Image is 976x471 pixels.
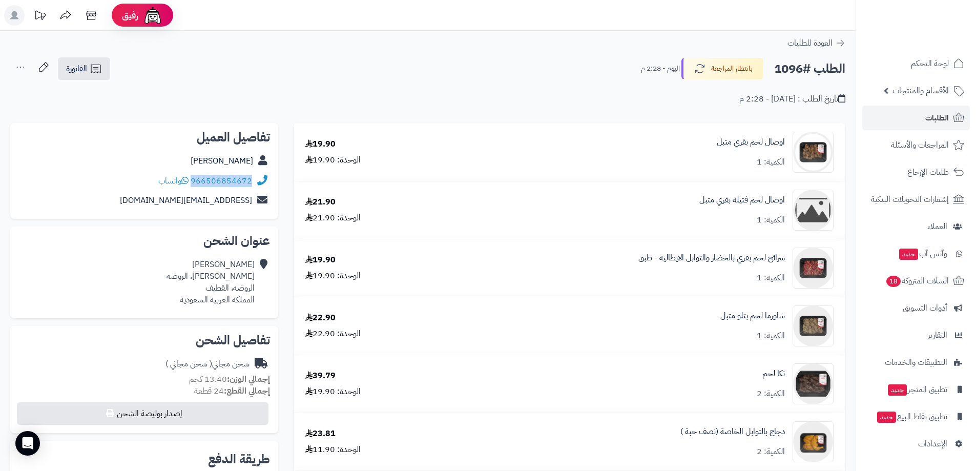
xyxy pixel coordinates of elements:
div: 39.79 [305,370,336,382]
span: الإعدادات [918,437,947,451]
a: أدوات التسويق [862,296,970,320]
h2: عنوان الشحن [18,235,270,247]
span: جديد [888,384,907,396]
img: 552_686656fc24596_ad369272-90x90.png [793,248,833,289]
a: إشعارات التحويلات البنكية [862,187,970,212]
span: أدوات التسويق [903,301,947,315]
span: التطبيقات والخدمات [885,355,947,370]
a: العودة للطلبات [787,37,845,49]
span: لوحة التحكم [911,56,949,71]
div: Open Intercom Messenger [15,431,40,456]
a: الإعدادات [862,432,970,456]
a: [PERSON_NAME] [191,155,253,167]
strong: إجمالي القطع: [224,385,270,397]
div: الوحدة: 21.90 [305,212,361,224]
div: الوحدة: 19.90 [305,154,361,166]
span: تطبيق المتجر [887,382,947,397]
small: اليوم - 2:28 م [641,64,680,74]
span: العملاء [927,219,947,234]
img: 668_6866571ea9688_e26573eb-90x90.png [793,363,833,404]
img: 607_6866570d4e095_c2001ed7-90x90.png [793,305,833,346]
a: اوصال لحم فتيلة بقري متبل [699,194,785,206]
a: اوصال لحم بقري متبل [717,136,785,148]
button: بانتظار المراجعة [681,58,763,79]
a: الفاتورة [58,57,110,80]
img: ai-face.png [142,5,163,26]
a: السلات المتروكة18 [862,269,970,293]
a: تطبيق نقاط البيعجديد [862,404,970,429]
div: الكمية: 2 [757,446,785,458]
h2: تفاصيل العميل [18,131,270,144]
a: تكا لحم [762,368,785,380]
span: الأقسام والمنتجات [892,84,949,98]
span: الفاتورة [66,63,87,75]
div: الوحدة: 19.90 [305,270,361,282]
div: شحن مجاني [165,358,250,370]
div: [PERSON_NAME] [PERSON_NAME]، الروضه الروضه، القطيف المملكة العربية السعودية [167,259,255,305]
a: التطبيقات والخدمات [862,350,970,375]
span: إشعارات التحويلات البنكية [871,192,949,207]
a: لوحة التحكم [862,51,970,76]
a: شاورما لحم بتلو متبل [720,310,785,322]
a: [EMAIL_ADDRESS][DOMAIN_NAME] [120,194,252,207]
div: الكمية: 2 [757,388,785,400]
a: التقارير [862,323,970,347]
span: الطلبات [925,111,949,125]
a: طلبات الإرجاع [862,160,970,185]
span: جديد [877,412,896,423]
div: الوحدة: 22.90 [305,328,361,340]
img: 549_686656fb63a3a_f279256c-90x90.png [793,132,833,173]
div: 19.90 [305,254,336,266]
strong: إجمالي الوزن: [227,373,270,385]
span: العودة للطلبات [787,37,833,49]
small: 24 قطعة [194,385,270,397]
span: طلبات الإرجاع [907,165,949,179]
span: جديد [899,249,918,260]
div: 19.90 [305,138,336,150]
a: وآتس آبجديد [862,241,970,266]
span: التقارير [928,328,947,342]
a: واتساب [158,175,189,187]
h2: طريقة الدفع [208,453,270,465]
div: تاريخ الطلب : [DATE] - 2:28 م [739,93,845,105]
div: 22.90 [305,312,336,324]
div: الوحدة: 11.90 [305,444,361,456]
a: شرائح لحم بقري بالخضار والتوابل الايطالية - طبق [638,252,785,264]
span: المراجعات والأسئلة [891,138,949,152]
a: المراجعات والأسئلة [862,133,970,157]
a: تحديثات المنصة [27,5,53,28]
img: logo-2.png [906,29,966,50]
small: 13.40 كجم [189,373,270,385]
a: الطلبات [862,106,970,130]
a: العملاء [862,214,970,239]
span: وآتس آب [898,247,947,261]
span: رفيق [122,9,138,22]
h2: الطلب #1096 [774,58,845,79]
a: تطبيق المتجرجديد [862,377,970,402]
span: 18 [886,276,901,287]
div: 23.81 [305,428,336,440]
div: الكمية: 1 [757,330,785,342]
img: 733_6866574c66084_9d3d89a7-90x90.png [793,421,833,462]
div: الكمية: 1 [757,272,785,284]
a: 966506854672 [191,175,252,187]
div: الكمية: 1 [757,156,785,168]
div: الوحدة: 19.90 [305,386,361,398]
div: الكمية: 1 [757,214,785,226]
span: السلات المتروكة [885,274,949,288]
h2: تفاصيل الشحن [18,334,270,346]
button: إصدار بوليصة الشحن [17,402,268,425]
img: no_image-90x90.png [793,190,833,231]
span: تطبيق نقاط البيع [876,409,947,424]
a: دجاج بالتوابل الخاصة (نصف حبة ) [680,426,785,438]
span: ( شحن مجاني ) [165,358,212,370]
div: 21.90 [305,196,336,208]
